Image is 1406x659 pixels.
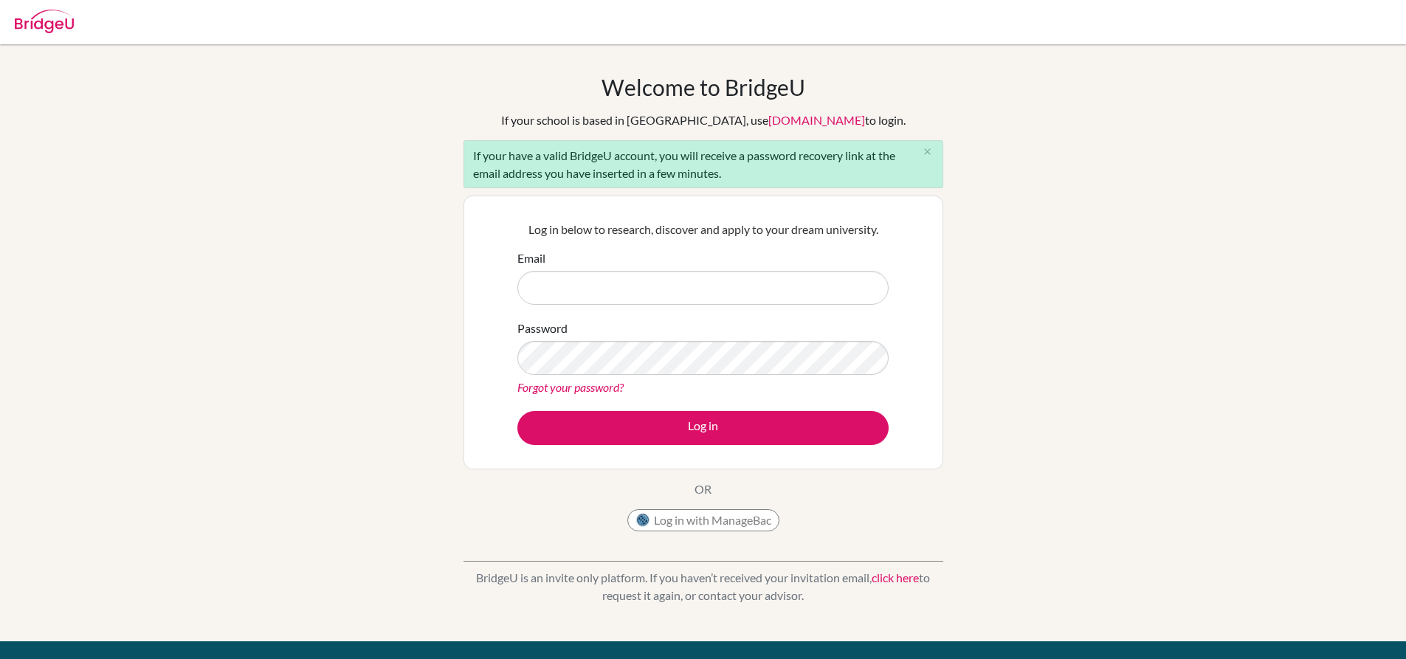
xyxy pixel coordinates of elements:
div: If your school is based in [GEOGRAPHIC_DATA], use to login. [501,111,906,129]
button: Log in [517,411,889,445]
button: Log in with ManageBac [627,509,779,531]
a: click here [872,570,919,584]
div: If your have a valid BridgeU account, you will receive a password recovery link at the email addr... [464,140,943,188]
label: Email [517,249,545,267]
h1: Welcome to BridgeU [602,74,805,100]
p: OR [695,480,711,498]
a: Forgot your password? [517,380,624,394]
label: Password [517,320,568,337]
a: [DOMAIN_NAME] [768,113,865,127]
p: Log in below to research, discover and apply to your dream university. [517,221,889,238]
button: Close [913,141,942,163]
img: Bridge-U [15,10,74,33]
i: close [922,146,933,157]
p: BridgeU is an invite only platform. If you haven’t received your invitation email, to request it ... [464,569,943,604]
